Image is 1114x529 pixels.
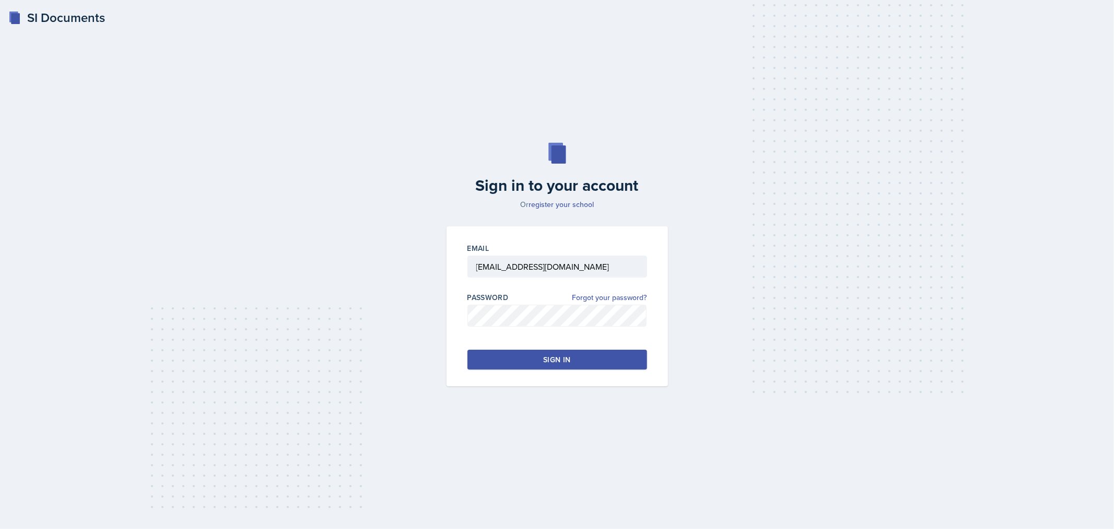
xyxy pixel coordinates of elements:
[8,8,105,27] a: SI Documents
[529,199,594,210] a: register your school
[467,292,509,303] label: Password
[543,354,570,365] div: Sign in
[440,199,674,210] p: Or
[440,176,674,195] h2: Sign in to your account
[467,350,647,370] button: Sign in
[467,256,647,278] input: Email
[572,292,647,303] a: Forgot your password?
[467,243,489,254] label: Email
